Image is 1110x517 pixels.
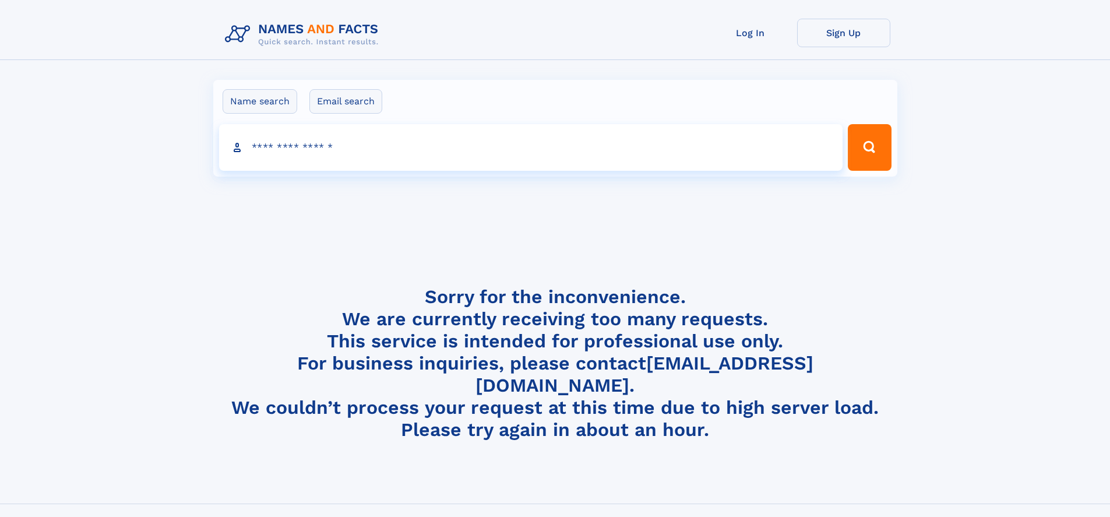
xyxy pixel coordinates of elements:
[848,124,891,171] button: Search Button
[797,19,890,47] a: Sign Up
[704,19,797,47] a: Log In
[220,286,890,441] h4: Sorry for the inconvenience. We are currently receiving too many requests. This service is intend...
[219,124,843,171] input: search input
[223,89,297,114] label: Name search
[475,352,813,396] a: [EMAIL_ADDRESS][DOMAIN_NAME]
[309,89,382,114] label: Email search
[220,19,388,50] img: Logo Names and Facts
